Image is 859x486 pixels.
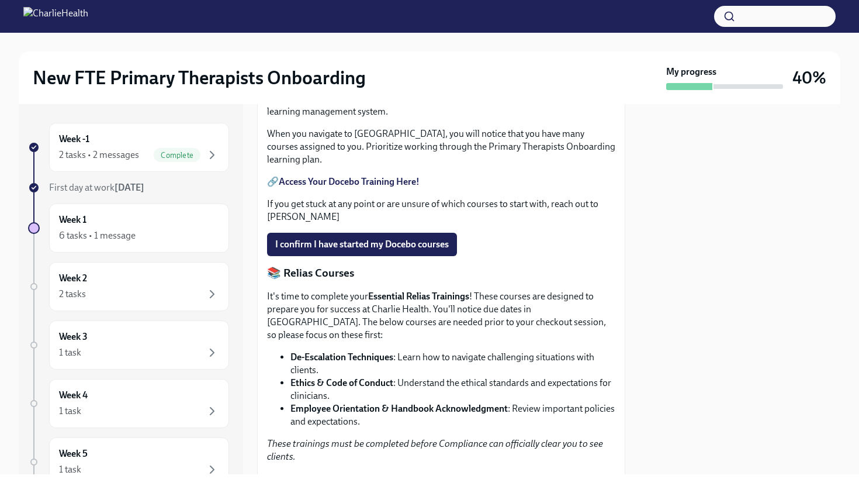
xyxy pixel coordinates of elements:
div: 2 tasks • 2 messages [59,149,139,161]
li: : Learn how to navigate challenging situations with clients. [290,351,615,377]
p: If you get stuck at any point or are unsure of which courses to start with, reach out to [PERSON_... [267,198,615,223]
div: 2 tasks [59,288,86,301]
span: First day at work [49,182,144,193]
a: Week 16 tasks • 1 message [28,204,229,253]
h3: 40% [792,67,826,88]
a: Access Your Docebo Training Here! [279,176,420,187]
div: 6 tasks • 1 message [59,229,136,242]
h2: New FTE Primary Therapists Onboarding [33,66,366,89]
strong: Essential Relias Trainings [368,291,469,302]
p: It's time to complete your ! These courses are designed to prepare you for success at Charlie Hea... [267,290,615,342]
a: Find your Relias trainings HERE [279,473,406,484]
strong: [DATE] [115,182,144,193]
span: I confirm I have started my Docebo courses [275,239,449,250]
button: I confirm I have started my Docebo courses [267,233,457,256]
a: Week -12 tasks • 2 messagesComplete [28,123,229,172]
div: 1 task [59,346,81,359]
p: When you navigate to [GEOGRAPHIC_DATA], you will notice that you have many courses assigned to yo... [267,127,615,166]
li: : Review important policies and expectations. [290,402,615,428]
strong: My progress [666,66,716,78]
h6: Week 1 [59,213,86,226]
img: CharlieHealth [23,7,88,26]
strong: Employee Orientation & Handbook Acknowledgment [290,403,508,414]
em: These trainings must be completed before Compliance can officially clear you to see clients. [267,438,603,462]
a: Week 22 tasks [28,262,229,311]
a: Week 31 task [28,320,229,370]
li: : Understand the ethical standards and expectations for clinicians. [290,377,615,402]
div: 1 task [59,463,81,476]
strong: Ethics & Code of Conduct [290,377,393,388]
p: 🔗 [267,175,615,188]
p: 📚 Relias Courses [267,266,615,281]
a: Week 41 task [28,379,229,428]
strong: De-Escalation Techniques [290,351,393,363]
a: First day at work[DATE] [28,181,229,194]
h6: Week 2 [59,272,87,285]
div: 1 task [59,405,81,418]
h6: Week 4 [59,389,88,402]
h6: Week 5 [59,447,88,460]
h6: Week 3 [59,330,88,343]
h6: Week -1 [59,133,89,146]
span: Complete [154,151,200,160]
